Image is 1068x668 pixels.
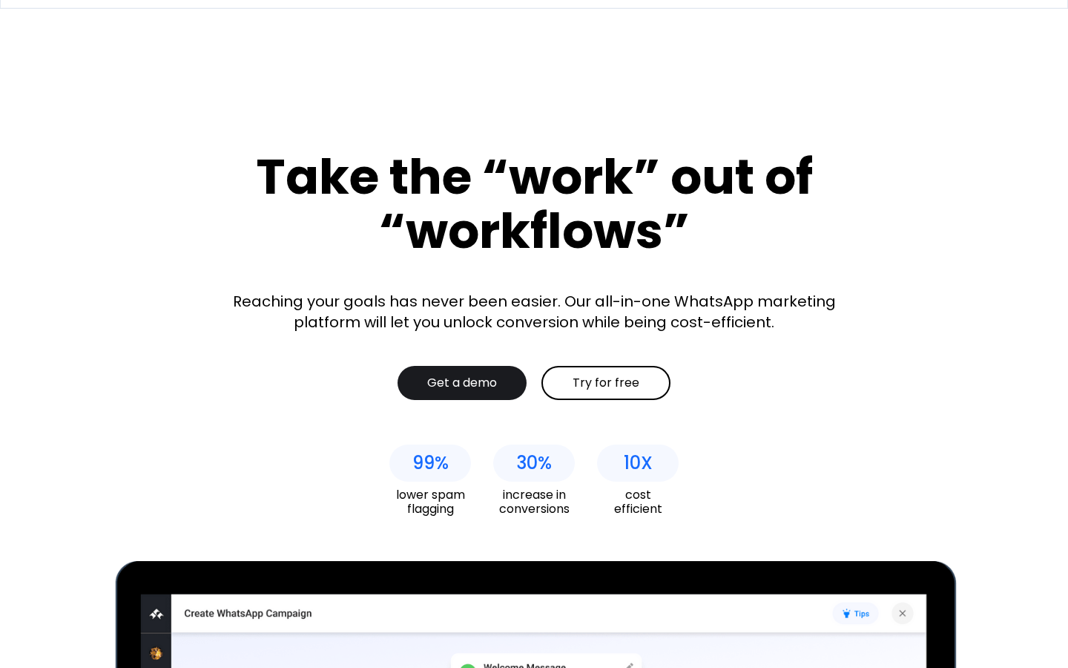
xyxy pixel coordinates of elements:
[412,453,449,474] div: 99%
[389,488,471,516] div: lower spam flagging
[15,642,89,663] aside: Language selected: English
[541,366,670,400] a: Try for free
[427,376,497,390] div: Get a demo
[398,366,527,400] a: Get a demo
[573,376,639,390] div: Try for free
[30,642,89,663] ul: Language list
[493,488,575,516] div: increase in conversions
[597,488,679,516] div: cost efficient
[516,453,552,474] div: 30%
[624,453,653,474] div: 10X
[222,291,845,333] div: Reaching your goals has never been easier. Our all-in-one WhatsApp marketing platform will let yo...
[200,150,868,258] div: Take the “work” out of “workflows”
